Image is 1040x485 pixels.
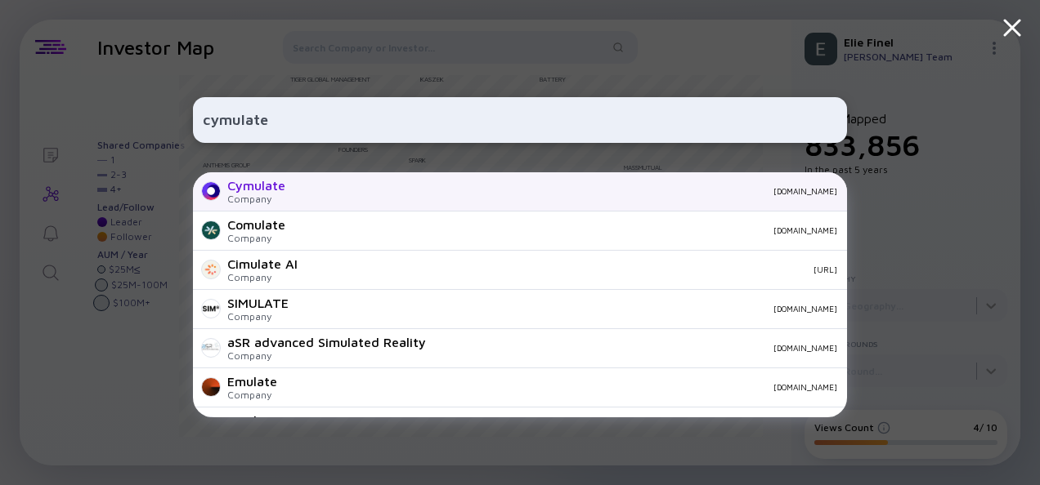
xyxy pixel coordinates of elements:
div: SIMULATE [227,296,289,310]
div: Company [227,232,285,244]
div: Emulate [227,374,277,389]
div: Cymulate [227,178,285,193]
div: Emulate Cities [227,413,315,428]
div: aSR advanced Simulated Reality [227,335,426,349]
input: Search Company or Investor... [203,105,837,135]
div: Company [227,271,298,283]
div: Company [227,389,277,401]
div: Comulate [227,217,285,232]
div: [DOMAIN_NAME] [298,186,837,196]
div: [DOMAIN_NAME] [439,343,837,353]
div: [DOMAIN_NAME] [298,225,837,235]
div: [DOMAIN_NAME] [302,304,837,314]
div: Cimulate AI [227,256,298,271]
div: Company [227,349,426,362]
div: Company [227,310,289,323]
div: [DOMAIN_NAME] [290,382,837,392]
div: Company [227,193,285,205]
div: [URL] [311,265,837,274]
